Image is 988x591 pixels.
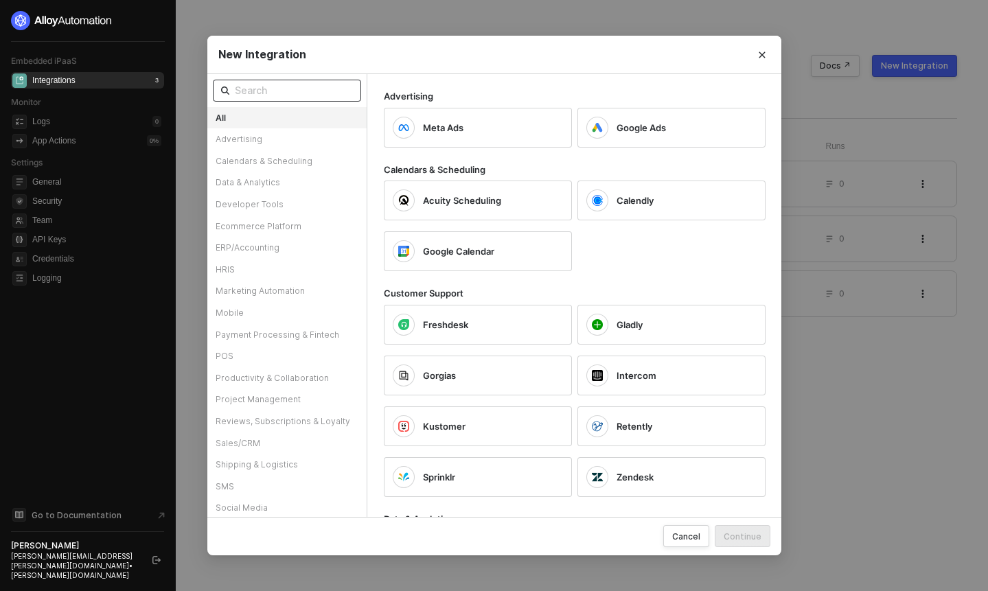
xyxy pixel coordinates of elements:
[617,369,656,382] span: Intercom
[235,83,353,98] input: Search
[423,245,494,257] span: Google Calendar
[398,195,409,206] img: icon
[207,389,367,410] div: Project Management
[207,367,367,389] div: Productivity & Collaboration
[207,410,367,432] div: Reviews, Subscriptions & Loyalty
[398,370,409,381] img: icon
[207,237,367,259] div: ERP/Accounting
[423,369,456,382] span: Gorgias
[207,345,367,367] div: POS
[617,318,643,331] span: Gladly
[207,497,367,519] div: Social Media
[207,150,367,172] div: Calendars & Scheduling
[207,476,367,498] div: SMS
[207,324,367,346] div: Payment Processing & Fintech
[743,36,781,74] button: Close
[207,194,367,216] div: Developer Tools
[398,472,409,483] img: icon
[207,280,367,302] div: Marketing Automation
[663,525,709,547] button: Cancel
[617,471,654,483] span: Zendesk
[617,194,654,207] span: Calendly
[715,525,770,547] button: Continue
[423,471,455,483] span: Sprinklr
[218,47,770,62] div: New Integration
[398,246,409,257] img: icon
[592,122,603,133] img: icon
[672,531,700,542] div: Cancel
[398,319,409,330] img: icon
[207,128,367,150] div: Advertising
[384,288,782,299] div: Customer Support
[384,513,782,525] div: Data & Analytics
[592,421,603,432] img: icon
[423,194,501,207] span: Acuity Scheduling
[592,319,603,330] img: icon
[384,91,782,102] div: Advertising
[617,121,666,134] span: Google Ads
[592,195,603,206] img: icon
[207,302,367,324] div: Mobile
[207,454,367,476] div: Shipping & Logistics
[221,85,229,96] span: icon-search
[207,432,367,454] div: Sales/CRM
[207,216,367,237] div: Ecommerce Platform
[398,122,409,133] img: icon
[384,164,782,176] div: Calendars & Scheduling
[423,318,468,331] span: Freshdesk
[207,172,367,194] div: Data & Analytics
[207,107,367,129] div: All
[592,370,603,381] img: icon
[592,472,603,483] img: icon
[207,259,367,281] div: HRIS
[398,421,409,432] img: icon
[423,121,463,134] span: Meta Ads
[617,420,653,432] span: Retently
[423,420,466,432] span: Kustomer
